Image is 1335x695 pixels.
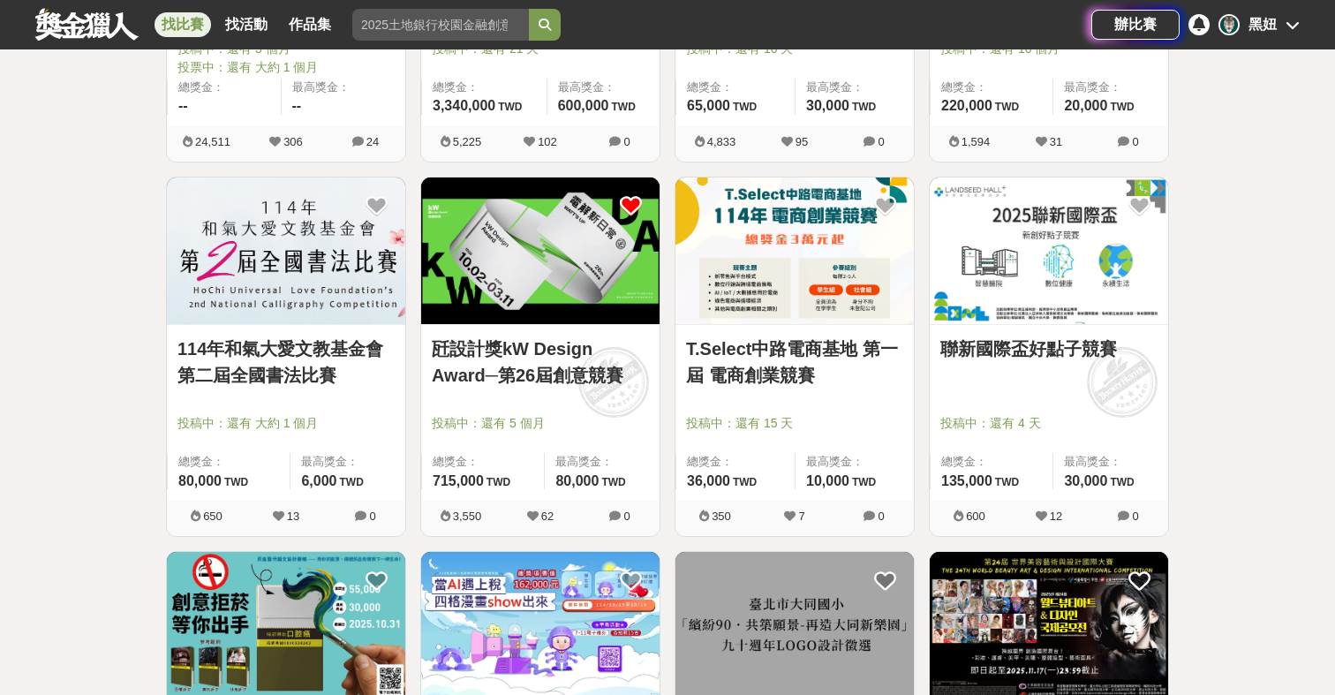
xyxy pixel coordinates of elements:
[1064,79,1158,96] span: 最高獎金：
[941,473,992,488] span: 135,000
[282,12,338,37] a: 作品集
[366,135,379,148] span: 24
[940,336,1158,362] a: 聯新國際盃好點子競賽
[806,453,903,471] span: 最高獎金：
[421,178,660,326] a: Cover Image
[538,135,557,148] span: 102
[498,101,522,113] span: TWD
[966,510,985,523] span: 600
[1132,135,1138,148] span: 0
[995,101,1019,113] span: TWD
[486,476,510,488] span: TWD
[930,178,1168,325] img: Cover Image
[806,473,849,488] span: 10,000
[1132,510,1138,523] span: 0
[806,98,849,113] span: 30,000
[806,79,903,96] span: 最高獎金：
[292,79,396,96] span: 最高獎金：
[453,510,482,523] span: 3,550
[178,98,188,113] span: --
[177,414,395,433] span: 投稿中：還有 大約 1 個月
[352,9,529,41] input: 2025土地銀行校園金融創意挑戰賽：從你出發 開啟智慧金融新頁
[1091,10,1180,40] a: 辦比賽
[433,473,484,488] span: 715,000
[687,473,730,488] span: 36,000
[453,135,482,148] span: 5,225
[555,453,649,471] span: 最高獎金：
[687,79,784,96] span: 總獎金：
[283,135,303,148] span: 306
[421,178,660,325] img: Cover Image
[878,135,884,148] span: 0
[555,473,599,488] span: 80,000
[852,476,876,488] span: TWD
[733,476,757,488] span: TWD
[155,12,211,37] a: 找比賽
[218,12,275,37] a: 找活動
[940,414,1158,433] span: 投稿中：還有 4 天
[1220,16,1238,34] img: Avatar
[178,79,270,96] span: 總獎金：
[686,336,903,389] a: T.Select中路電商基地 第一屆 電商創業競賽
[432,414,649,433] span: 投稿中：還有 5 個月
[687,98,730,113] span: 65,000
[224,476,248,488] span: TWD
[623,135,630,148] span: 0
[612,101,636,113] span: TWD
[287,510,299,523] span: 13
[292,98,302,113] span: --
[301,473,336,488] span: 6,000
[1050,510,1062,523] span: 12
[623,510,630,523] span: 0
[167,178,405,326] a: Cover Image
[195,135,230,148] span: 24,511
[686,414,903,433] span: 投稿中：還有 15 天
[852,101,876,113] span: TWD
[301,453,395,471] span: 最高獎金：
[432,336,649,389] a: 瓩設計獎kW Design Award─第26屆創意競賽
[962,135,991,148] span: 1,594
[687,453,784,471] span: 總獎金：
[1064,473,1107,488] span: 30,000
[203,510,222,523] span: 650
[177,336,395,389] a: 114年和氣大愛文教基金會第二屆全國書法比賽
[369,510,375,523] span: 0
[433,79,536,96] span: 總獎金：
[541,510,554,523] span: 62
[433,453,533,471] span: 總獎金：
[178,473,222,488] span: 80,000
[798,510,804,523] span: 7
[1064,453,1158,471] span: 最高獎金：
[1050,135,1062,148] span: 31
[733,101,757,113] span: TWD
[941,98,992,113] span: 220,000
[167,178,405,325] img: Cover Image
[433,98,495,113] span: 3,340,000
[878,510,884,523] span: 0
[558,79,649,96] span: 最高獎金：
[941,79,1042,96] span: 總獎金：
[1064,98,1107,113] span: 20,000
[930,178,1168,326] a: Cover Image
[796,135,808,148] span: 95
[1110,101,1134,113] span: TWD
[941,453,1042,471] span: 總獎金：
[995,476,1019,488] span: TWD
[177,58,395,77] span: 投票中：還有 大約 1 個月
[601,476,625,488] span: TWD
[1248,14,1277,35] div: 黑妞
[707,135,736,148] span: 4,833
[675,178,914,326] a: Cover Image
[675,178,914,325] img: Cover Image
[558,98,609,113] span: 600,000
[1110,476,1134,488] span: TWD
[712,510,731,523] span: 350
[340,476,364,488] span: TWD
[178,453,279,471] span: 總獎金：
